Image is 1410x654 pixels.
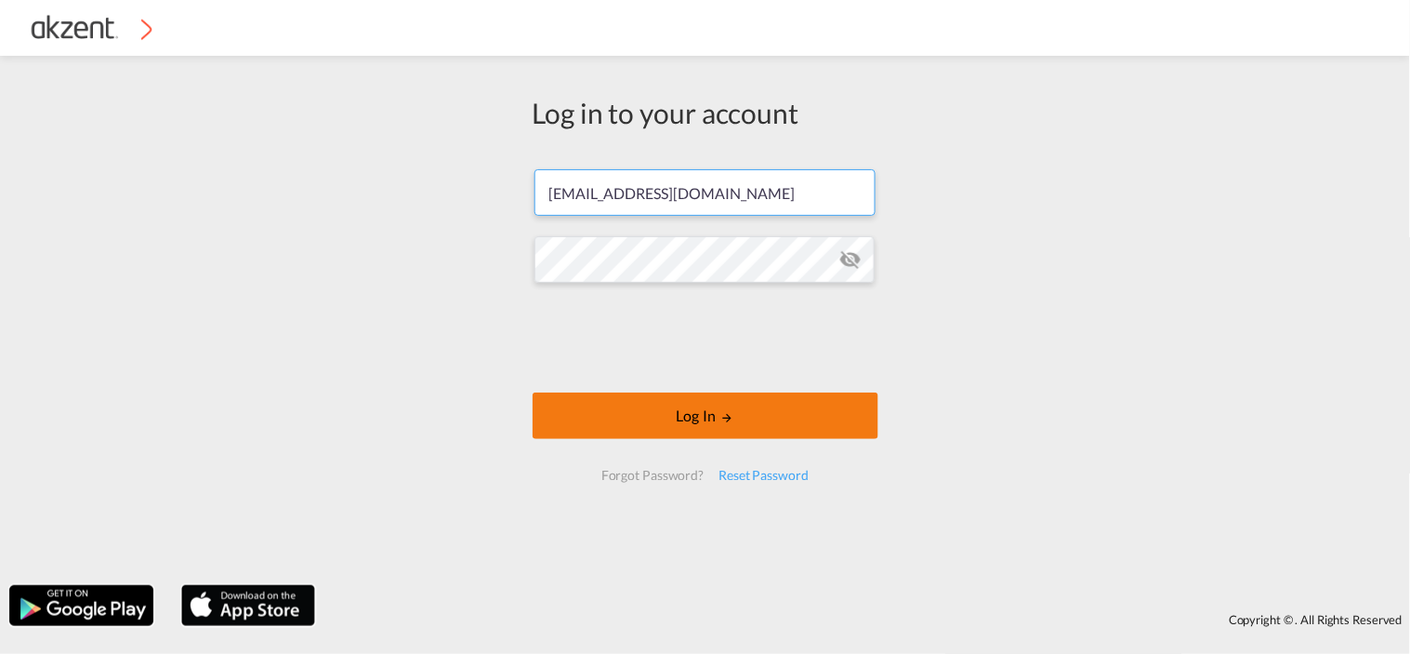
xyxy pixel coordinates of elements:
button: LOGIN [533,393,878,439]
iframe: reCAPTCHA [564,301,847,374]
img: google.png [7,583,155,628]
div: Reset Password [711,459,816,492]
img: apple.png [179,583,317,628]
img: c72fcea0ad0611ed966209c23b7bd3dd.png [28,7,153,49]
div: Copyright © . All Rights Reserved [324,604,1410,635]
div: Log in to your account [533,93,878,132]
md-icon: icon-eye-off [839,248,862,271]
input: Enter email/phone number [534,169,876,216]
div: Forgot Password? [594,459,711,492]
